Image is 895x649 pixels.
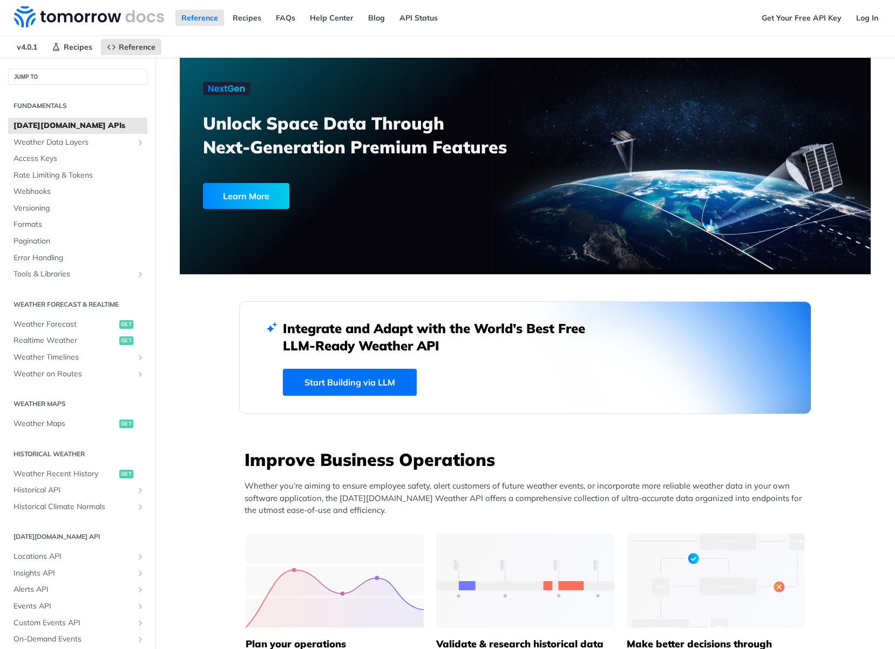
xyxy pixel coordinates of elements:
a: [DATE][DOMAIN_NAME] APIs [8,118,147,134]
span: Versioning [13,203,145,214]
h2: [DATE][DOMAIN_NAME] API [8,532,147,542]
a: Pagination [8,233,147,249]
span: Error Handling [13,253,145,263]
button: Show subpages for Weather Timelines [136,353,145,362]
button: Show subpages for Weather Data Layers [136,138,145,147]
a: Reference [175,10,224,26]
a: Weather on RoutesShow subpages for Weather on Routes [8,366,147,382]
span: get [119,336,133,345]
span: Insights API [13,568,133,579]
span: get [119,470,133,478]
span: [DATE][DOMAIN_NAME] APIs [13,120,145,131]
a: Versioning [8,200,147,217]
span: Webhooks [13,186,145,197]
a: Error Handling [8,250,147,266]
a: Custom Events APIShow subpages for Custom Events API [8,615,147,631]
span: Formats [13,219,145,230]
a: On-Demand EventsShow subpages for On-Demand Events [8,631,147,647]
a: Start Building via LLM [283,369,417,396]
button: Show subpages for Custom Events API [136,619,145,627]
span: Pagination [13,236,145,247]
a: Alerts APIShow subpages for Alerts API [8,582,147,598]
img: Tomorrow.io Weather API Docs [14,6,164,28]
a: Realtime Weatherget [8,333,147,349]
button: JUMP TO [8,69,147,85]
a: Weather Forecastget [8,316,147,333]
a: Historical APIShow subpages for Historical API [8,482,147,498]
h3: Improve Business Operations [245,448,811,471]
a: Recipes [227,10,267,26]
span: Rate Limiting & Tokens [13,170,145,181]
span: Historical API [13,485,133,496]
a: Webhooks [8,184,147,200]
span: Weather Timelines [13,352,133,363]
img: 13d7ca0-group-496-2.svg [436,533,614,628]
a: Historical Climate NormalsShow subpages for Historical Climate Normals [8,499,147,515]
h2: Weather Maps [8,399,147,409]
span: Alerts API [13,584,133,595]
span: Locations API [13,551,133,562]
span: Weather Forecast [13,319,117,330]
a: Recipes [46,39,98,55]
a: Help Center [304,10,360,26]
button: Show subpages for Historical Climate Normals [136,503,145,511]
span: get [119,420,133,428]
span: Weather Data Layers [13,137,133,148]
a: API Status [394,10,444,26]
a: Weather Data LayersShow subpages for Weather Data Layers [8,134,147,151]
img: 39565e8-group-4962x.svg [246,533,424,628]
a: Blog [362,10,391,26]
button: Show subpages for Alerts API [136,585,145,594]
span: Realtime Weather [13,335,117,346]
a: Get Your Free API Key [756,10,847,26]
a: Access Keys [8,151,147,167]
span: Access Keys [13,153,145,164]
a: Learn More [203,183,470,209]
button: Show subpages for Insights API [136,569,145,578]
span: get [119,320,133,329]
a: FAQs [270,10,301,26]
div: Learn More [203,183,289,209]
a: Weather TimelinesShow subpages for Weather Timelines [8,349,147,366]
span: Recipes [64,42,92,52]
a: Tools & LibrariesShow subpages for Tools & Libraries [8,266,147,282]
button: Show subpages for Locations API [136,552,145,561]
img: NextGen [203,82,250,95]
a: Locations APIShow subpages for Locations API [8,549,147,565]
a: Log In [850,10,884,26]
a: Rate Limiting & Tokens [8,167,147,184]
span: Tools & Libraries [13,269,133,280]
a: Insights APIShow subpages for Insights API [8,565,147,582]
span: Custom Events API [13,618,133,628]
a: Weather Mapsget [8,416,147,432]
button: Show subpages for On-Demand Events [136,635,145,644]
h2: Historical Weather [8,449,147,459]
span: Reference [119,42,155,52]
a: Weather Recent Historyget [8,466,147,482]
button: Show subpages for Tools & Libraries [136,270,145,279]
h2: Fundamentals [8,101,147,111]
span: Weather Recent History [13,469,117,479]
a: Formats [8,217,147,233]
button: Show subpages for Historical API [136,486,145,495]
h2: Weather Forecast & realtime [8,300,147,309]
button: Show subpages for Weather on Routes [136,370,145,378]
img: a22d113-group-496-32x.svg [627,533,805,628]
h2: Integrate and Adapt with the World’s Best Free LLM-Ready Weather API [283,320,601,354]
span: Weather Maps [13,418,117,429]
span: v4.0.1 [11,39,43,55]
button: Show subpages for Events API [136,602,145,611]
h3: Unlock Space Data Through Next-Generation Premium Features [203,111,537,159]
span: Historical Climate Normals [13,502,133,512]
span: On-Demand Events [13,634,133,645]
a: Events APIShow subpages for Events API [8,598,147,614]
span: Weather on Routes [13,369,133,380]
p: Whether you’re aiming to ensure employee safety, alert customers of future weather events, or inc... [245,480,811,517]
span: Events API [13,601,133,612]
a: Reference [101,39,161,55]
